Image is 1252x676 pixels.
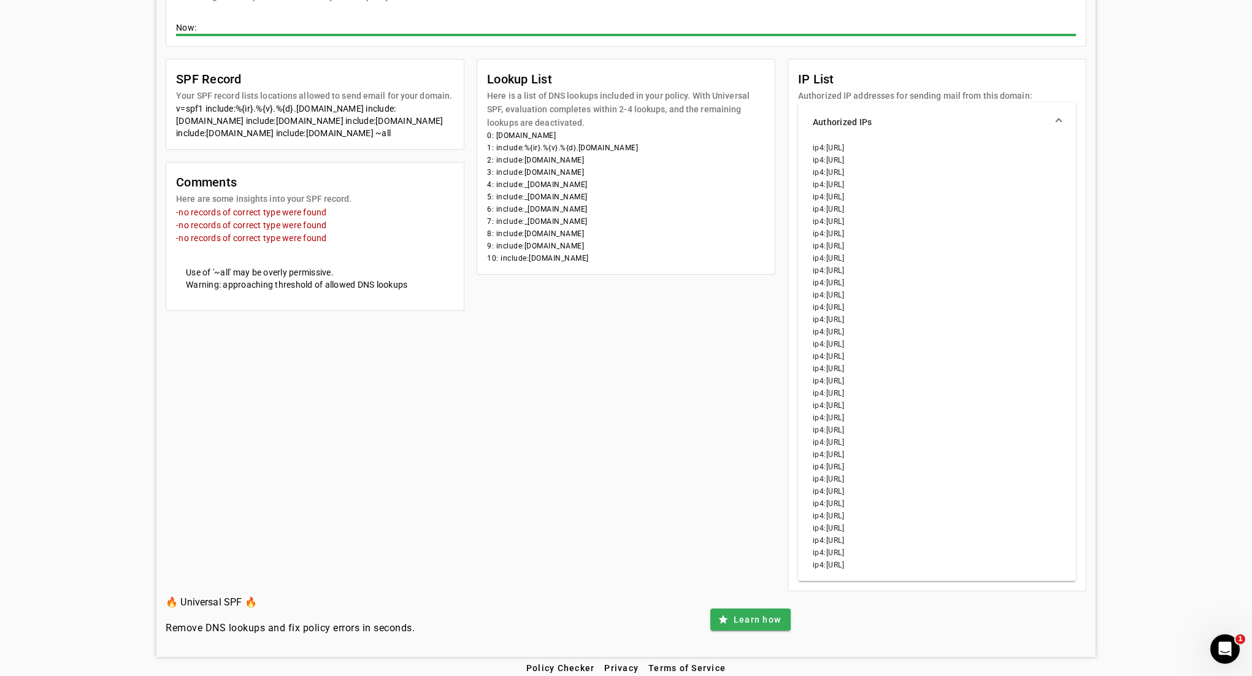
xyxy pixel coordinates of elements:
li: ip4:[URL] [813,350,1061,363]
mat-card-title: Comments [176,172,351,192]
li: 2: include:[DOMAIN_NAME] [487,154,765,166]
span: Learn how [734,613,781,626]
li: 9: include:[DOMAIN_NAME] [487,240,765,252]
li: 5: include:_[DOMAIN_NAME] [487,191,765,203]
mat-card-subtitle: Your SPF record lists locations allowed to send email for your domain. [176,89,452,102]
mat-card-title: Lookup List [487,69,765,89]
li: ip4:[URL] [813,412,1061,424]
mat-error: -no records of correct type were found [176,205,454,218]
mat-card-subtitle: Authorized IP addresses for sending mail from this domain: [798,89,1032,102]
li: ip4:[URL] [813,215,1061,228]
li: 10: include:[DOMAIN_NAME] [487,252,765,264]
li: ip4:[URL] [813,277,1061,289]
li: ip4:[URL] [813,264,1061,277]
li: ip4:[URL] [813,289,1061,301]
li: ip4:[URL] [813,424,1061,436]
div: Authorized IPs [798,142,1076,581]
li: ip4:[URL] [813,228,1061,240]
li: ip4:[URL] [813,363,1061,375]
mat-card-subtitle: Here is a list of DNS lookups included in your policy. With Universal SPF, evaluation completes w... [487,89,765,129]
mat-card-title: IP List [798,69,1032,89]
li: ip4:[URL] [813,326,1061,338]
mat-error: -no records of correct type were found [176,231,454,244]
mat-error: -no records of correct type were found [176,218,454,231]
mat-card-content: Warning: approaching threshold of allowed DNS lookups [176,278,454,301]
li: ip4:[URL] [813,534,1061,547]
mat-panel-title: Authorized IPs [813,116,1047,128]
li: ip4:[URL] [813,240,1061,252]
mat-card-title: SPF Record [176,69,452,89]
iframe: Intercom live chat [1210,634,1240,664]
li: ip4:[URL] [813,399,1061,412]
li: ip4:[URL] [813,191,1061,203]
li: ip4:[URL] [813,485,1061,497]
span: Policy Checker [526,663,595,673]
li: ip4:[URL] [813,448,1061,461]
li: ip4:[URL] [813,510,1061,522]
li: ip4:[URL] [813,387,1061,399]
li: 3: include:[DOMAIN_NAME] [487,166,765,179]
span: Terms of Service [648,663,726,673]
li: ip4:[URL] [813,338,1061,350]
li: ip4:[URL] [813,179,1061,191]
div: v=spf1 include:%{ir}.%{v}.%{d}.[DOMAIN_NAME] include:[DOMAIN_NAME] include:[DOMAIN_NAME] include:... [176,102,454,139]
li: ip4:[URL] [813,142,1061,154]
button: Learn how [710,609,791,631]
span: 1 [1235,634,1245,644]
li: ip4:[URL] [813,166,1061,179]
li: 0: [DOMAIN_NAME] [487,129,765,142]
mat-card-content: Use of '~all' may be overly permissive. [176,256,454,278]
h3: 🔥 Universal SPF 🔥 [166,594,415,611]
li: ip4:[URL] [813,461,1061,473]
li: 8: include:[DOMAIN_NAME] [487,228,765,240]
li: ip4:[URL] [813,559,1061,571]
mat-card-subtitle: Here are some insights into your SPF record. [176,192,351,205]
h4: Remove DNS lookups and fix policy errors in seconds. [166,621,415,636]
li: ip4:[URL] [813,301,1061,313]
li: ip4:[URL] [813,375,1061,387]
span: Privacy [604,663,639,673]
div: Now: [176,21,1076,36]
li: ip4:[URL] [813,203,1061,215]
li: 1: include:%{ir}.%{v}.%{d}.[DOMAIN_NAME] [487,142,765,154]
li: ip4:[URL] [813,547,1061,559]
li: 7: include:_[DOMAIN_NAME] [487,215,765,228]
li: ip4:[URL] [813,436,1061,448]
li: ip4:[URL] [813,497,1061,510]
mat-expansion-panel-header: Authorized IPs [798,102,1076,142]
li: ip4:[URL] [813,473,1061,485]
li: ip4:[URL] [813,313,1061,326]
li: ip4:[URL] [813,522,1061,534]
li: 4: include:_[DOMAIN_NAME] [487,179,765,191]
li: 6: include:_[DOMAIN_NAME] [487,203,765,215]
li: ip4:[URL] [813,252,1061,264]
li: ip4:[URL] [813,154,1061,166]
